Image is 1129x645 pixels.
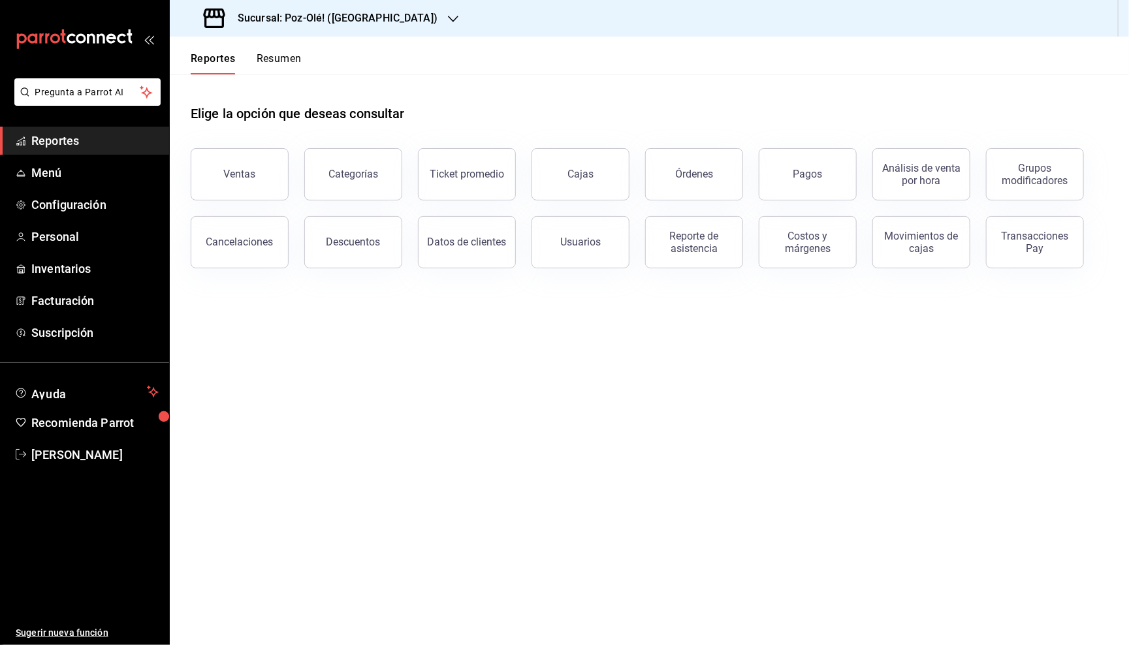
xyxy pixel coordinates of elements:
button: Cancelaciones [191,216,289,268]
button: Transacciones Pay [986,216,1084,268]
button: Usuarios [532,216,629,268]
div: Ventas [224,168,256,180]
div: Análisis de venta por hora [881,162,962,187]
span: Pregunta a Parrot AI [35,86,140,99]
button: Análisis de venta por hora [872,148,970,200]
div: Categorías [328,168,378,180]
div: Cancelaciones [206,236,274,248]
button: Descuentos [304,216,402,268]
button: Categorías [304,148,402,200]
button: Órdenes [645,148,743,200]
span: Menú [31,164,159,181]
div: Grupos modificadores [994,162,1075,187]
div: Costos y márgenes [767,230,848,255]
button: open_drawer_menu [144,34,154,44]
span: Recomienda Parrot [31,414,159,432]
span: Sugerir nueva función [16,626,159,640]
span: Inventarios [31,260,159,277]
span: Personal [31,228,159,245]
div: Pagos [793,168,823,180]
span: [PERSON_NAME] [31,446,159,464]
button: Reportes [191,52,236,74]
div: Ticket promedio [430,168,504,180]
button: Pregunta a Parrot AI [14,78,161,106]
div: Reporte de asistencia [654,230,735,255]
div: Cajas [567,168,594,180]
div: Usuarios [560,236,601,248]
h1: Elige la opción que deseas consultar [191,104,405,123]
button: Resumen [257,52,302,74]
button: Ticket promedio [418,148,516,200]
span: Ayuda [31,384,142,400]
a: Pregunta a Parrot AI [9,95,161,108]
span: Reportes [31,132,159,149]
button: Pagos [759,148,857,200]
span: Facturación [31,292,159,309]
button: Cajas [532,148,629,200]
button: Reporte de asistencia [645,216,743,268]
button: Datos de clientes [418,216,516,268]
div: Datos de clientes [428,236,507,248]
div: Descuentos [326,236,381,248]
h3: Sucursal: Poz-Olé! ([GEOGRAPHIC_DATA]) [227,10,437,26]
div: navigation tabs [191,52,302,74]
div: Órdenes [675,168,713,180]
span: Suscripción [31,324,159,341]
button: Movimientos de cajas [872,216,970,268]
button: Costos y márgenes [759,216,857,268]
button: Ventas [191,148,289,200]
span: Configuración [31,196,159,213]
div: Transacciones Pay [994,230,1075,255]
button: Grupos modificadores [986,148,1084,200]
div: Movimientos de cajas [881,230,962,255]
